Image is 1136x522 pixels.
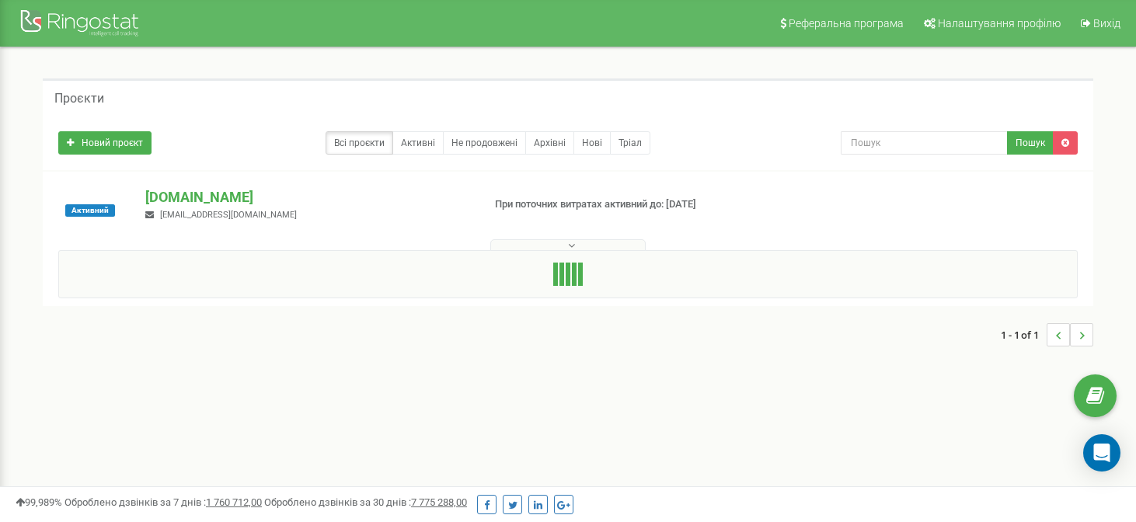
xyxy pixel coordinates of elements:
input: Пошук [841,131,1009,155]
nav: ... [1001,308,1093,362]
span: 1 - 1 of 1 [1001,323,1047,346]
a: Новий проєкт [58,131,152,155]
button: Пошук [1007,131,1054,155]
a: Архівні [525,131,574,155]
h5: Проєкти [54,92,104,106]
u: 1 760 712,00 [206,496,262,508]
div: Open Intercom Messenger [1083,434,1120,472]
span: Реферальна програма [789,17,904,30]
a: Тріал [610,131,650,155]
a: Не продовжені [443,131,526,155]
span: Налаштування профілю [938,17,1061,30]
span: Вихід [1093,17,1120,30]
span: [EMAIL_ADDRESS][DOMAIN_NAME] [160,210,297,220]
span: 99,989% [16,496,62,508]
a: Нові [573,131,611,155]
p: [DOMAIN_NAME] [145,187,469,207]
span: Активний [65,204,115,217]
a: Всі проєкти [326,131,393,155]
a: Активні [392,131,444,155]
span: Оброблено дзвінків за 7 днів : [64,496,262,508]
span: Оброблено дзвінків за 30 днів : [264,496,467,508]
p: При поточних витратах активний до: [DATE] [495,197,733,212]
u: 7 775 288,00 [411,496,467,508]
